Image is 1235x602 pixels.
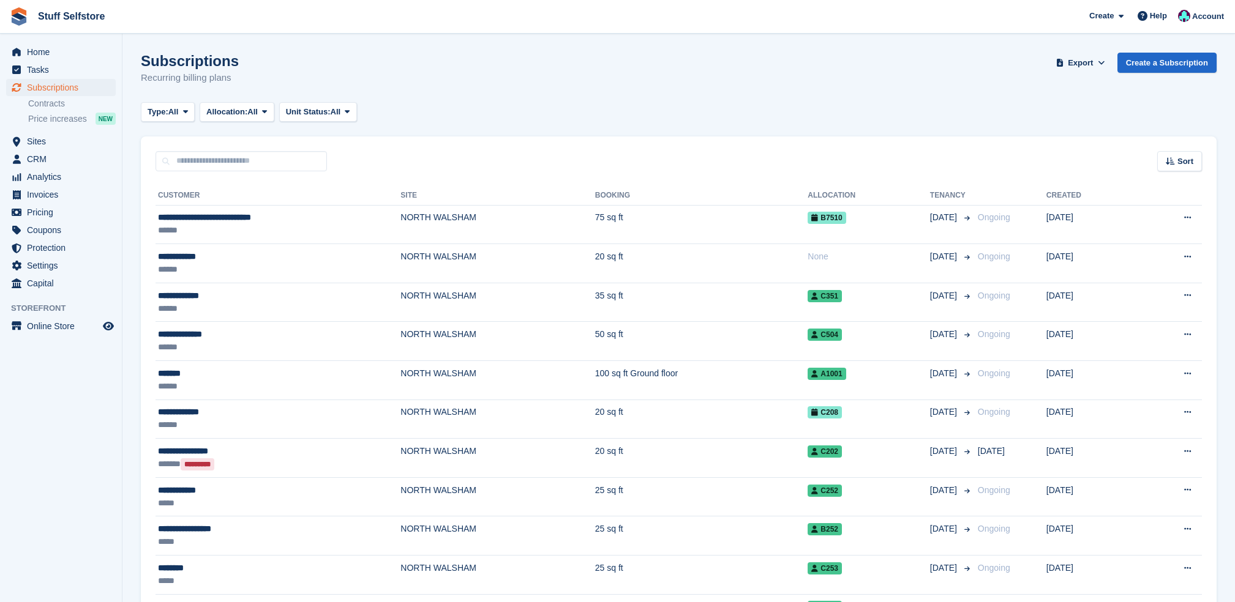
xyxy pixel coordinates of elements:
[595,439,808,478] td: 20 sq ft
[595,516,808,556] td: 25 sq ft
[595,283,808,322] td: 35 sq ft
[1046,283,1136,322] td: [DATE]
[400,205,595,244] td: NORTH WALSHAM
[27,150,100,168] span: CRM
[808,562,842,574] span: C253
[27,79,100,96] span: Subscriptions
[595,186,808,206] th: Booking
[6,318,116,335] a: menu
[28,98,116,110] a: Contracts
[27,43,100,61] span: Home
[247,106,258,118] span: All
[595,205,808,244] td: 75 sq ft
[595,556,808,595] td: 25 sq ft
[930,522,959,535] span: [DATE]
[28,112,116,125] a: Price increases NEW
[808,250,930,263] div: None
[930,328,959,341] span: [DATE]
[141,102,195,122] button: Type: All
[6,133,116,150] a: menu
[400,516,595,556] td: NORTH WALSHAM
[27,61,100,78] span: Tasks
[808,406,842,418] span: C208
[808,485,842,497] span: C252
[6,61,116,78] a: menu
[595,399,808,439] td: 20 sq ft
[6,43,116,61] a: menu
[206,106,247,118] span: Allocation:
[1046,516,1136,556] td: [DATE]
[1150,10,1167,22] span: Help
[595,322,808,361] td: 50 sq ft
[1046,205,1136,244] td: [DATE]
[400,186,595,206] th: Site
[595,477,808,516] td: 25 sq ft
[978,524,1010,533] span: Ongoing
[808,445,842,458] span: C202
[1046,361,1136,400] td: [DATE]
[595,361,808,400] td: 100 sq ft Ground floor
[27,168,100,185] span: Analytics
[168,106,179,118] span: All
[101,319,116,333] a: Preview store
[11,302,122,314] span: Storefront
[1046,244,1136,283] td: [DATE]
[808,186,930,206] th: Allocation
[286,106,331,118] span: Unit Status:
[400,556,595,595] td: NORTH WALSHAM
[27,318,100,335] span: Online Store
[930,406,959,418] span: [DATE]
[400,399,595,439] td: NORTH WALSHAM
[930,250,959,263] span: [DATE]
[156,186,400,206] th: Customer
[595,244,808,283] td: 20 sq ft
[400,439,595,478] td: NORTH WALSHAM
[27,239,100,256] span: Protection
[279,102,357,122] button: Unit Status: All
[808,368,846,380] span: A1001
[930,484,959,497] span: [DATE]
[978,485,1010,495] span: Ongoing
[808,523,842,535] span: B252
[400,322,595,361] td: NORTH WALSHAM
[1046,477,1136,516] td: [DATE]
[27,221,100,239] span: Coupons
[1117,53,1217,73] a: Create a Subscription
[10,7,28,26] img: stora-icon-8386f47178a22dfd0bd8f6a31ec36ba5ce8667c1dd55bd0f319d3a0aa187defe.svg
[978,368,1010,378] span: Ongoing
[96,113,116,125] div: NEW
[1046,439,1136,478] td: [DATE]
[978,251,1010,261] span: Ongoing
[400,477,595,516] td: NORTH WALSHAM
[6,204,116,221] a: menu
[27,204,100,221] span: Pricing
[1046,322,1136,361] td: [DATE]
[6,239,116,256] a: menu
[930,367,959,380] span: [DATE]
[808,212,846,224] span: B7510
[6,186,116,203] a: menu
[930,186,973,206] th: Tenancy
[1046,556,1136,595] td: [DATE]
[6,221,116,239] a: menu
[28,113,87,125] span: Price increases
[141,53,239,69] h1: Subscriptions
[978,212,1010,222] span: Ongoing
[1046,186,1136,206] th: Created
[6,150,116,168] a: menu
[27,257,100,274] span: Settings
[978,291,1010,300] span: Ongoing
[27,133,100,150] span: Sites
[6,168,116,185] a: menu
[6,257,116,274] a: menu
[331,106,341,118] span: All
[200,102,274,122] button: Allocation: All
[930,562,959,574] span: [DATE]
[808,290,842,302] span: C351
[978,563,1010,573] span: Ongoing
[400,283,595,322] td: NORTH WALSHAM
[930,289,959,302] span: [DATE]
[1177,155,1193,168] span: Sort
[6,275,116,292] a: menu
[27,186,100,203] span: Invoices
